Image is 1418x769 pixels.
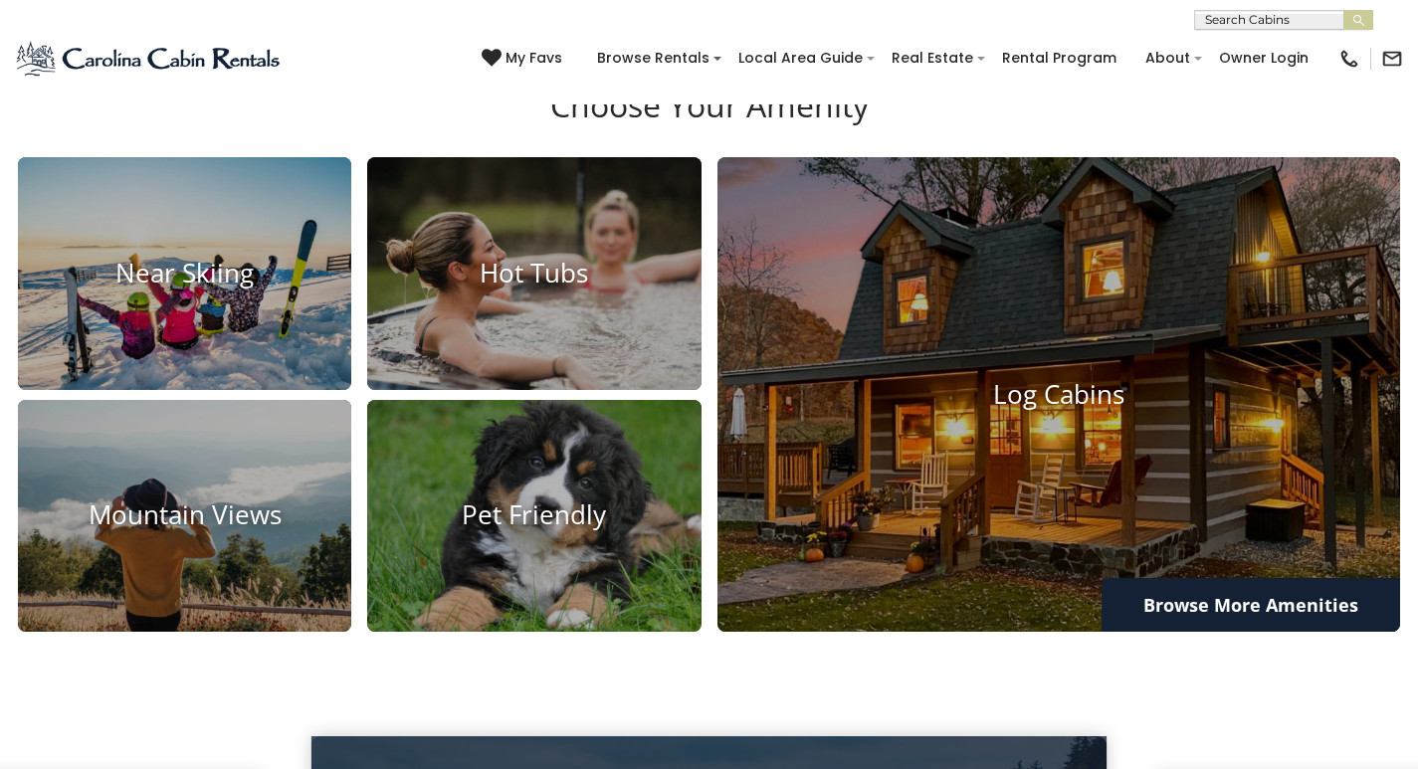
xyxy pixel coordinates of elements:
[506,48,562,69] span: My Favs
[367,157,701,390] a: Hot Tubs
[367,500,701,531] h4: Pet Friendly
[587,43,719,74] a: Browse Rentals
[1102,578,1400,632] a: Browse More Amenities
[717,379,1401,410] h4: Log Cabins
[367,258,701,288] h4: Hot Tubs
[728,43,873,74] a: Local Area Guide
[1381,48,1403,70] img: mail-regular-black.png
[15,87,1403,156] h3: Choose Your Amenity
[367,400,701,633] a: Pet Friendly
[482,48,567,70] a: My Favs
[1209,43,1318,74] a: Owner Login
[1135,43,1200,74] a: About
[18,258,351,288] h4: Near Skiing
[992,43,1126,74] a: Rental Program
[18,400,351,633] a: Mountain Views
[882,43,983,74] a: Real Estate
[15,39,284,79] img: Blue-2.png
[717,157,1401,633] a: Log Cabins
[18,500,351,531] h4: Mountain Views
[18,157,351,390] a: Near Skiing
[1338,48,1360,70] img: phone-regular-black.png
